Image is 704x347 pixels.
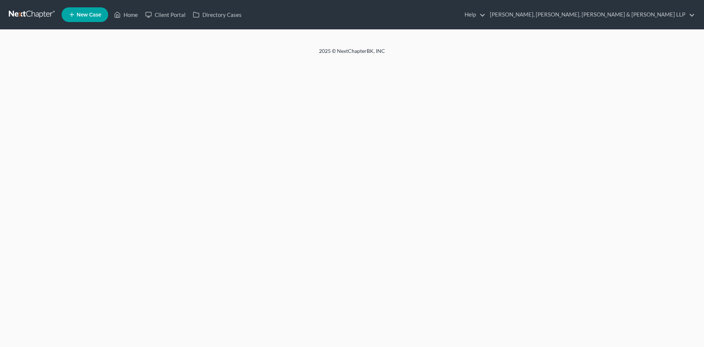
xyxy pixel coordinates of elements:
a: Directory Cases [189,8,245,21]
new-legal-case-button: New Case [62,7,108,22]
a: [PERSON_NAME], [PERSON_NAME], [PERSON_NAME] & [PERSON_NAME] LLP [486,8,695,21]
a: Home [110,8,142,21]
a: Help [461,8,485,21]
a: Client Portal [142,8,189,21]
div: 2025 © NextChapterBK, INC [143,47,561,61]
